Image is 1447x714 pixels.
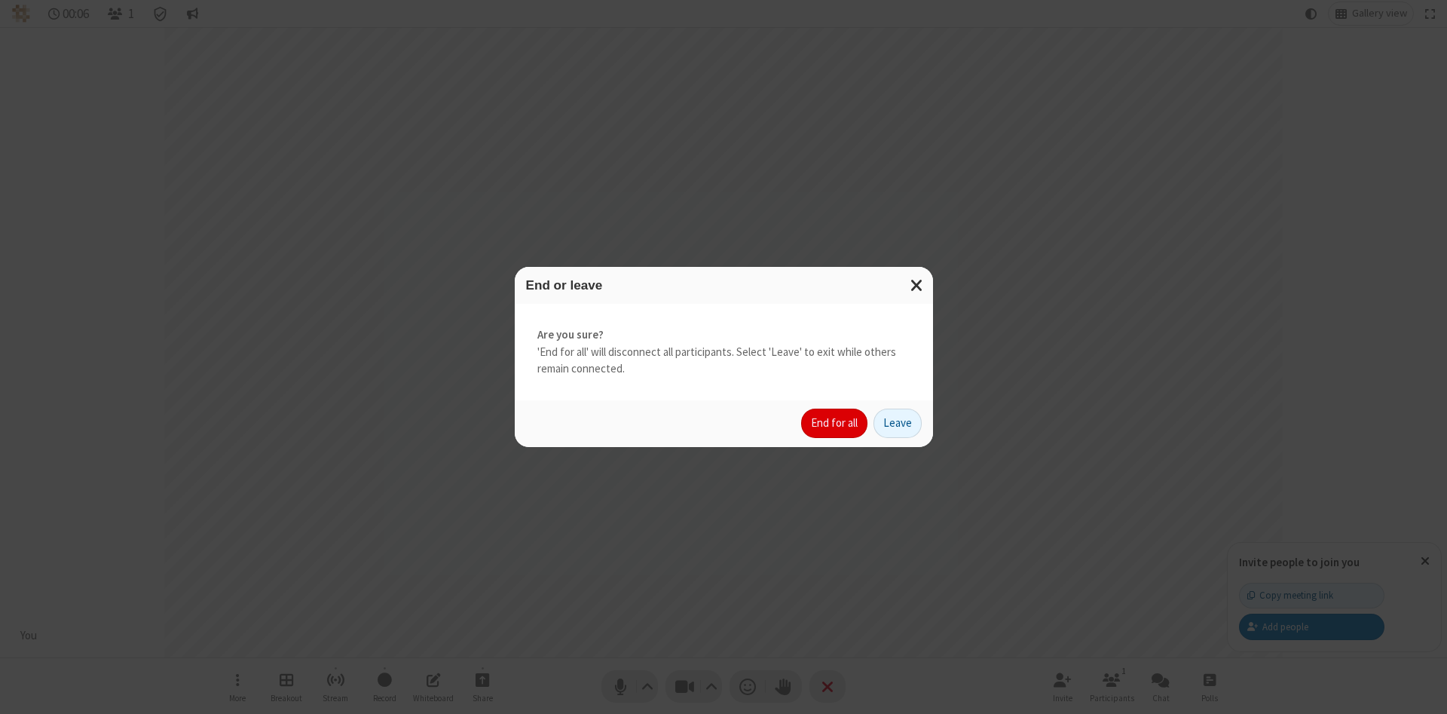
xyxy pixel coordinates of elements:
button: Leave [873,409,922,439]
div: 'End for all' will disconnect all participants. Select 'Leave' to exit while others remain connec... [515,304,933,400]
strong: Are you sure? [537,326,910,344]
button: Close modal [901,267,933,304]
h3: End or leave [526,278,922,293]
button: End for all [801,409,867,439]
